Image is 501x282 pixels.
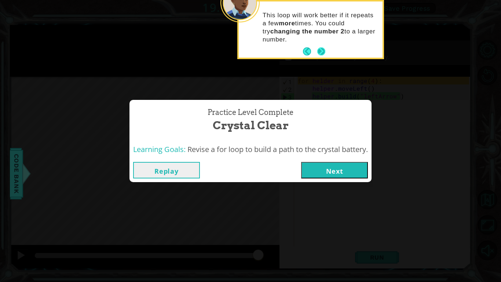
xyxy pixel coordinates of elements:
[270,28,344,35] strong: changing the number 2
[279,20,295,27] strong: more
[213,117,289,133] span: Crystal Clear
[208,107,293,118] span: Practice Level Complete
[301,162,368,178] button: Next
[187,144,368,154] span: Revise a for loop to build a path to the crystal battery.
[263,11,377,44] p: This loop will work better if it repeats a few times. You could try to a larger number.
[303,47,317,55] button: Back
[133,162,200,178] button: Replay
[315,45,328,58] button: Next
[133,144,186,154] span: Learning Goals:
